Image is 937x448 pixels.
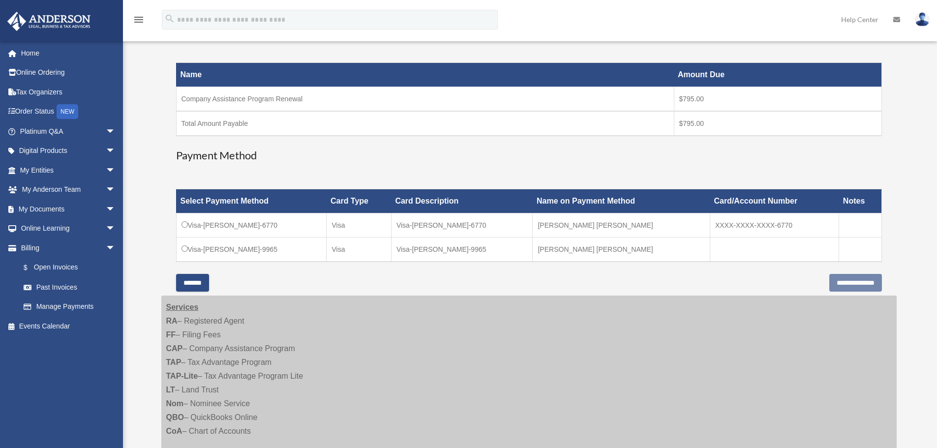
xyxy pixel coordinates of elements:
strong: TAP [166,358,181,366]
span: arrow_drop_down [106,180,125,200]
i: menu [133,14,145,26]
td: XXXX-XXXX-XXXX-6770 [710,213,839,238]
span: arrow_drop_down [106,141,125,161]
td: Visa [327,238,391,262]
th: Name on Payment Method [533,189,710,213]
a: My Entitiesarrow_drop_down [7,160,130,180]
span: arrow_drop_down [106,160,125,180]
span: arrow_drop_down [106,238,125,258]
td: Visa-[PERSON_NAME]-6770 [176,213,327,238]
strong: LT [166,386,175,394]
a: Past Invoices [14,277,125,297]
strong: TAP-Lite [166,372,198,380]
span: $ [29,262,34,274]
td: Visa [327,213,391,238]
span: arrow_drop_down [106,121,125,142]
th: Notes [839,189,881,213]
td: Visa-[PERSON_NAME]-9965 [176,238,327,262]
th: Card Description [391,189,533,213]
td: Visa-[PERSON_NAME]-6770 [391,213,533,238]
a: Tax Organizers [7,82,130,102]
a: My Documentsarrow_drop_down [7,199,130,219]
img: User Pic [915,12,930,27]
a: Manage Payments [14,297,125,317]
td: [PERSON_NAME] [PERSON_NAME] [533,213,710,238]
strong: Nom [166,399,184,408]
span: arrow_drop_down [106,219,125,239]
img: Anderson Advisors Platinum Portal [4,12,93,31]
strong: CAP [166,344,183,353]
strong: Services [166,303,199,311]
a: Home [7,43,130,63]
td: $795.00 [674,111,881,136]
a: Online Learningarrow_drop_down [7,219,130,239]
td: $795.00 [674,87,881,112]
td: Total Amount Payable [176,111,674,136]
i: search [164,13,175,24]
a: Billingarrow_drop_down [7,238,125,258]
th: Card Type [327,189,391,213]
span: arrow_drop_down [106,199,125,219]
th: Name [176,63,674,87]
td: Company Assistance Program Renewal [176,87,674,112]
a: Events Calendar [7,316,130,336]
td: [PERSON_NAME] [PERSON_NAME] [533,238,710,262]
strong: CoA [166,427,182,435]
a: Digital Productsarrow_drop_down [7,141,130,161]
strong: RA [166,317,178,325]
th: Select Payment Method [176,189,327,213]
strong: QBO [166,413,184,421]
a: My Anderson Teamarrow_drop_down [7,180,130,200]
a: $Open Invoices [14,258,121,278]
th: Card/Account Number [710,189,839,213]
div: NEW [57,104,78,119]
td: Visa-[PERSON_NAME]-9965 [391,238,533,262]
a: Order StatusNEW [7,102,130,122]
a: Platinum Q&Aarrow_drop_down [7,121,130,141]
h3: Payment Method [176,148,882,163]
a: menu [133,17,145,26]
strong: FF [166,330,176,339]
th: Amount Due [674,63,881,87]
a: Online Ordering [7,63,130,83]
